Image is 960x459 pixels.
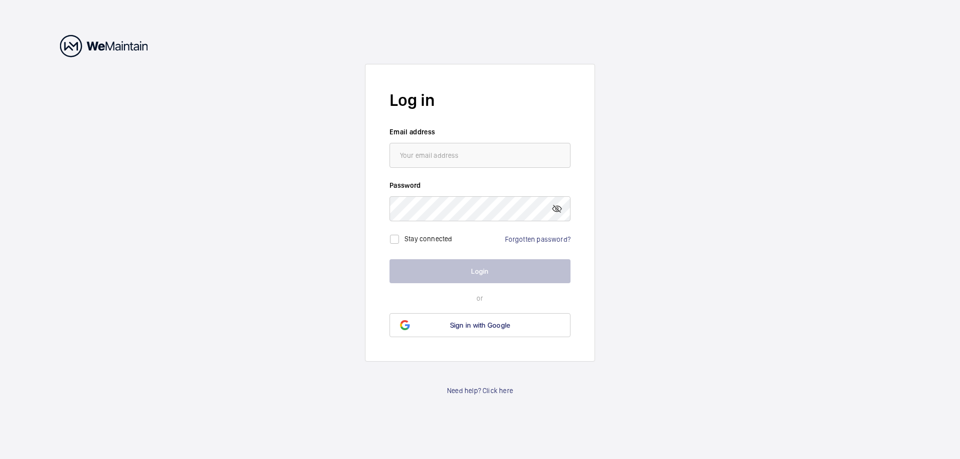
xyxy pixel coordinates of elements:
[389,293,570,303] p: or
[389,180,570,190] label: Password
[389,88,570,112] h2: Log in
[389,259,570,283] button: Login
[447,386,513,396] a: Need help? Click here
[389,127,570,137] label: Email address
[450,321,510,329] span: Sign in with Google
[505,235,570,243] a: Forgotten password?
[404,234,452,242] label: Stay connected
[389,143,570,168] input: Your email address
